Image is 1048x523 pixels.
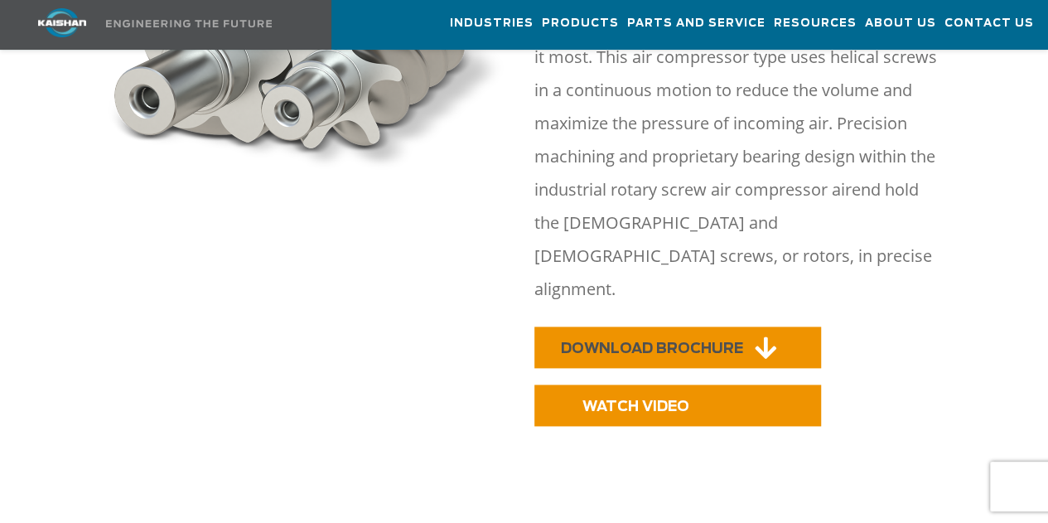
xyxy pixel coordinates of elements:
[865,1,936,46] a: About Us
[865,14,936,33] span: About Us
[774,1,857,46] a: Resources
[944,14,1034,33] span: Contact Us
[944,1,1034,46] a: Contact Us
[106,20,272,27] img: Engineering the future
[774,14,857,33] span: Resources
[542,1,619,46] a: Products
[450,1,534,46] a: Industries
[534,327,821,368] a: DOWNLOAD BROCHURE
[450,14,534,33] span: Industries
[542,14,619,33] span: Products
[627,1,765,46] a: Parts and Service
[627,14,765,33] span: Parts and Service
[561,341,743,356] span: DOWNLOAD BROCHURE
[582,400,689,414] span: WATCH VIDEO
[534,385,821,426] a: WATCH VIDEO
